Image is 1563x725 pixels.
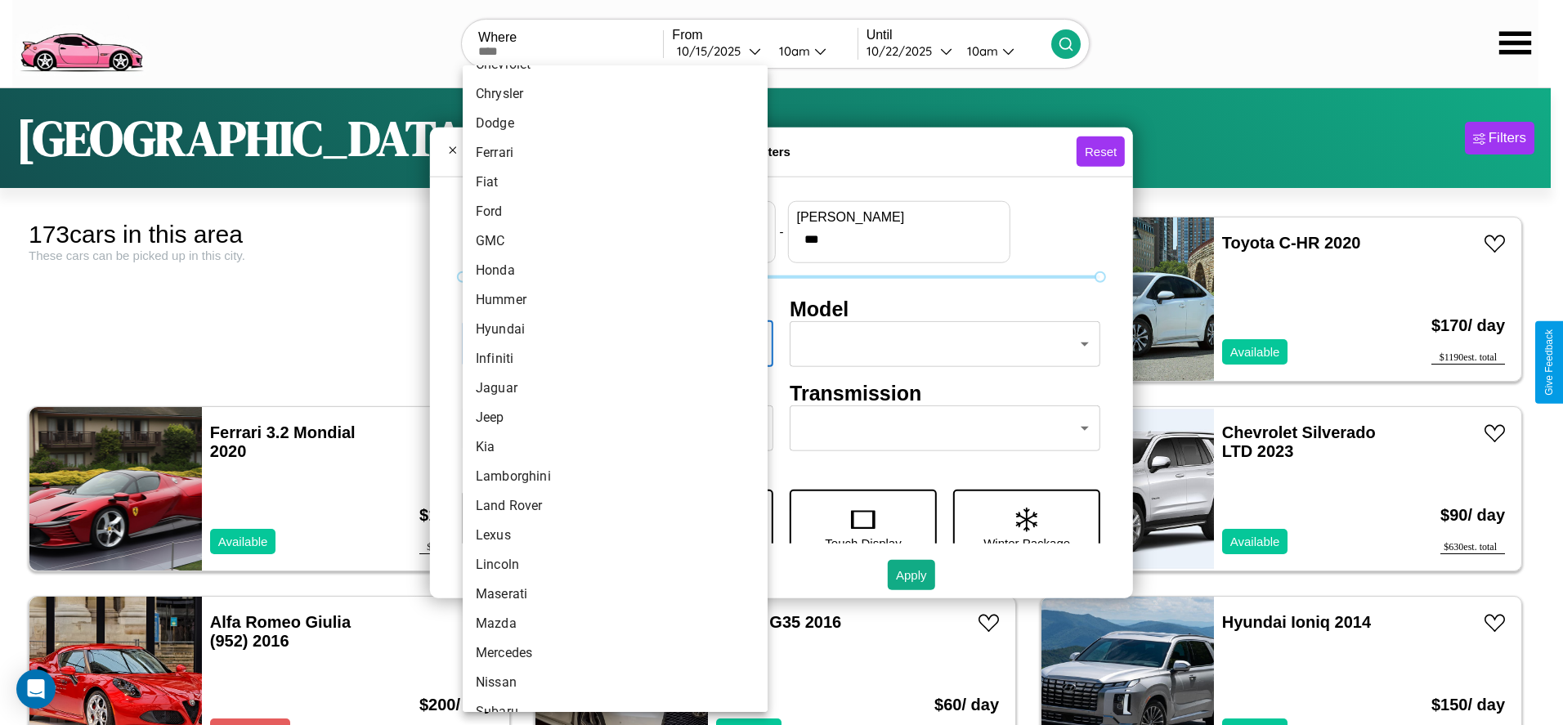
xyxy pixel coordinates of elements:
[463,668,768,697] li: Nissan
[463,374,768,403] li: Jaguar
[463,580,768,609] li: Maserati
[463,403,768,432] li: Jeep
[16,669,56,709] div: Open Intercom Messenger
[463,344,768,374] li: Infiniti
[463,462,768,491] li: Lamborghini
[463,138,768,168] li: Ferrari
[463,521,768,550] li: Lexus
[463,109,768,138] li: Dodge
[463,315,768,344] li: Hyundai
[463,285,768,315] li: Hummer
[463,609,768,638] li: Mazda
[1543,329,1555,396] div: Give Feedback
[463,256,768,285] li: Honda
[463,432,768,462] li: Kia
[463,226,768,256] li: GMC
[463,638,768,668] li: Mercedes
[463,550,768,580] li: Lincoln
[463,168,768,197] li: Fiat
[463,197,768,226] li: Ford
[463,491,768,521] li: Land Rover
[463,79,768,109] li: Chrysler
